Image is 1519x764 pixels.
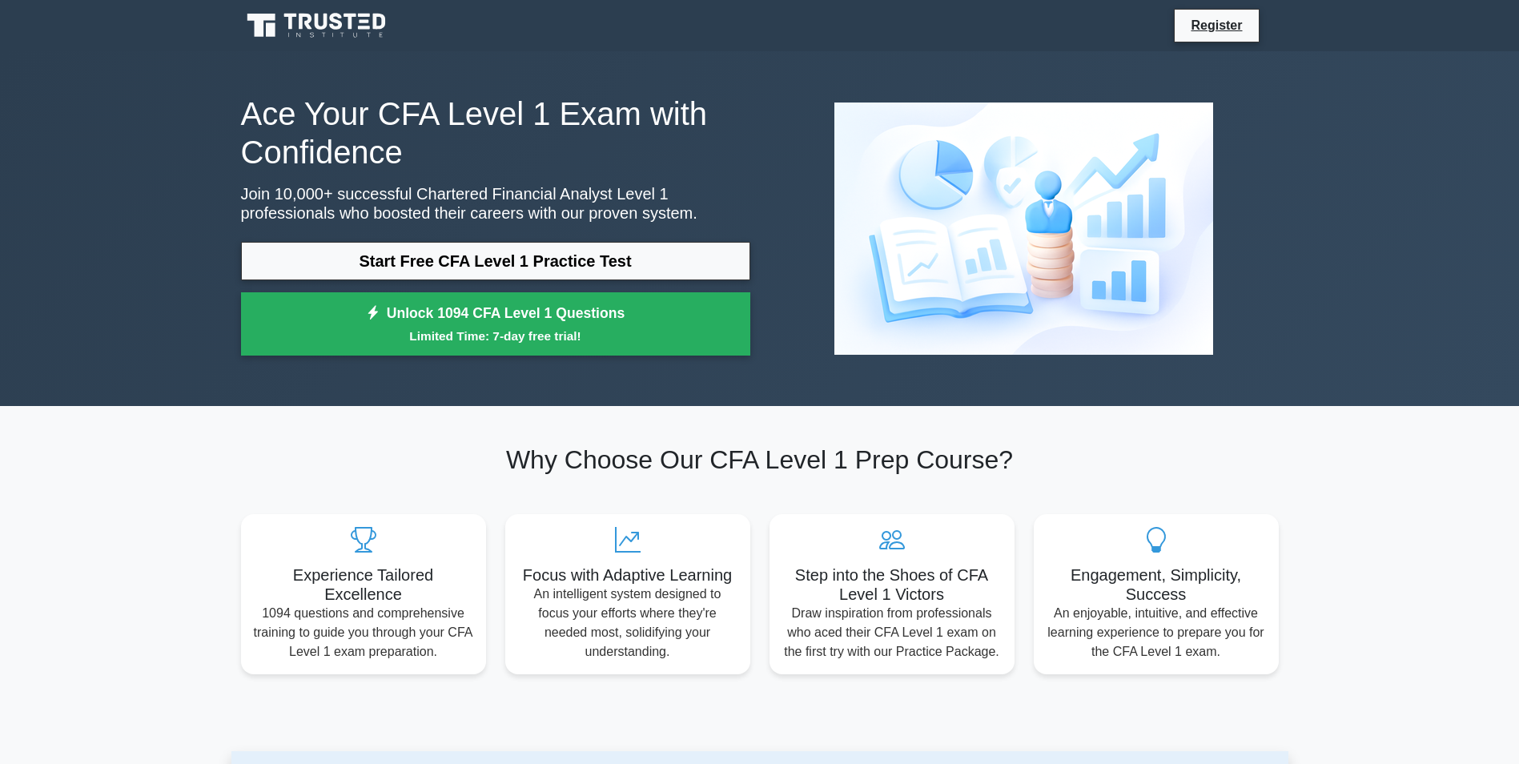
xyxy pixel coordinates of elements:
h1: Ace Your CFA Level 1 Exam with Confidence [241,94,750,171]
h5: Engagement, Simplicity, Success [1047,565,1266,604]
a: Register [1181,15,1252,35]
p: Draw inspiration from professionals who aced their CFA Level 1 exam on the first try with our Pra... [782,604,1002,661]
a: Unlock 1094 CFA Level 1 QuestionsLimited Time: 7-day free trial! [241,292,750,356]
h5: Focus with Adaptive Learning [518,565,737,585]
h5: Experience Tailored Excellence [254,565,473,604]
h5: Step into the Shoes of CFA Level 1 Victors [782,565,1002,604]
p: An enjoyable, intuitive, and effective learning experience to prepare you for the CFA Level 1 exam. [1047,604,1266,661]
p: 1094 questions and comprehensive training to guide you through your CFA Level 1 exam preparation. [254,604,473,661]
h2: Why Choose Our CFA Level 1 Prep Course? [241,444,1279,475]
small: Limited Time: 7-day free trial! [261,327,730,345]
a: Start Free CFA Level 1 Practice Test [241,242,750,280]
p: An intelligent system designed to focus your efforts where they're needed most, solidifying your ... [518,585,737,661]
img: Chartered Financial Analyst Level 1 Preview [822,90,1226,368]
p: Join 10,000+ successful Chartered Financial Analyst Level 1 professionals who boosted their caree... [241,184,750,223]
